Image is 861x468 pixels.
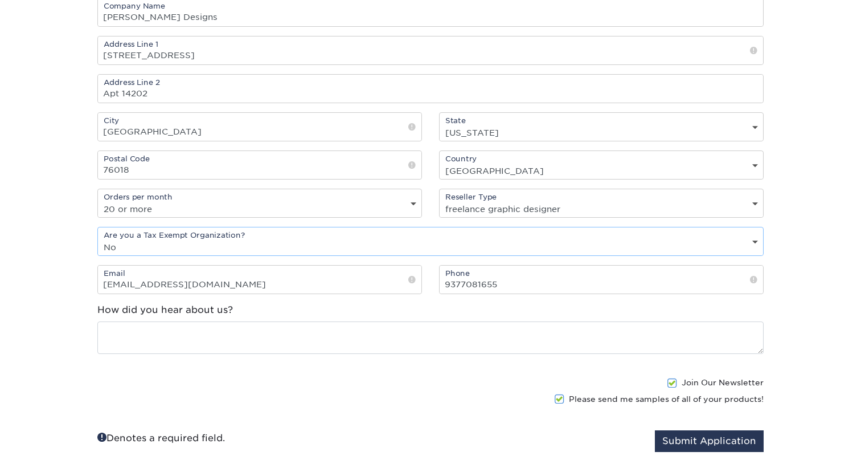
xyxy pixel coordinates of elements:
[89,430,430,445] div: Denotes a required field.
[555,393,764,405] label: Please send me samples of all of your products!
[655,430,764,452] button: Submit Application
[97,377,270,421] iframe: reCAPTCHA
[667,377,764,388] label: Join Our Newsletter
[97,303,233,317] label: How did you hear about us?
